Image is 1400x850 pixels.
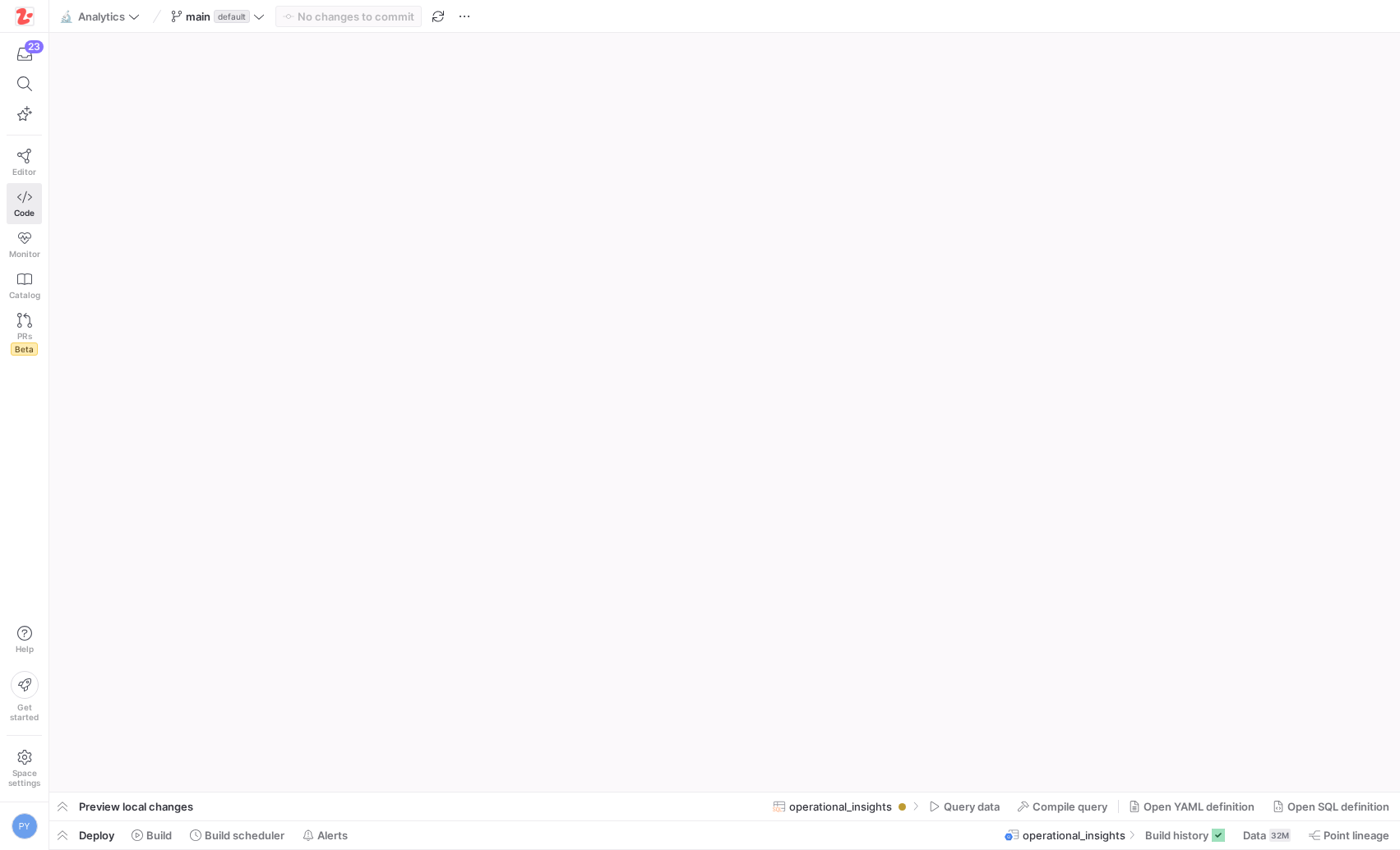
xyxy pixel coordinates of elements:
[1324,829,1389,842] span: Point lineage
[56,6,144,27] button: 🔬Analytics
[60,11,72,22] span: 🔬
[922,793,1007,820] button: Query data
[7,742,42,795] a: Spacesettings
[25,40,44,53] div: 23
[17,331,32,341] span: PRs
[214,10,250,23] span: default
[1269,829,1291,842] div: 32M
[1145,829,1208,842] span: Build history
[12,813,38,839] div: PY
[16,8,33,25] img: https://storage.googleapis.com/y42-prod-data-exchange/images/h4OkG5kwhGXbZ2sFpobXAPbjBGJTZTGe3yEd...
[7,224,42,265] a: Monitor
[789,800,892,813] span: operational_insights
[7,142,42,183] a: Editor
[7,664,42,728] button: Getstarted
[167,6,269,27] button: maindefault
[9,249,40,259] span: Monitor
[1010,793,1115,820] button: Compile query
[1144,800,1254,813] span: Open YAML definition
[10,702,39,722] span: Get started
[9,290,40,300] span: Catalog
[79,800,193,813] span: Preview local changes
[1301,821,1397,849] button: Point lineage
[1287,800,1389,813] span: Open SQL definition
[79,829,114,842] span: Deploy
[14,208,35,218] span: Code
[944,800,1000,813] span: Query data
[186,10,210,23] span: main
[124,821,179,849] button: Build
[1243,829,1266,842] span: Data
[7,183,42,224] a: Code
[1265,793,1397,820] button: Open SQL definition
[7,618,42,661] button: Help
[78,10,125,23] span: Analytics
[12,167,36,177] span: Editor
[183,821,292,849] button: Build scheduler
[11,342,38,356] span: Beta
[1121,793,1262,820] button: Open YAML definition
[1033,800,1107,813] span: Compile query
[317,829,348,842] span: Alerts
[295,821,355,849] button: Alerts
[146,829,172,842] span: Build
[7,306,42,362] a: PRsBeta
[14,644,35,654] span: Help
[205,829,284,842] span: Build scheduler
[7,265,42,306] a: Catalog
[1023,829,1125,842] span: operational_insights
[7,2,42,30] a: https://storage.googleapis.com/y42-prod-data-exchange/images/h4OkG5kwhGXbZ2sFpobXAPbjBGJTZTGe3yEd...
[8,768,40,788] span: Space settings
[7,809,42,843] button: PY
[1138,821,1232,849] button: Build history
[1236,821,1298,849] button: Data32M
[7,39,42,69] button: 23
